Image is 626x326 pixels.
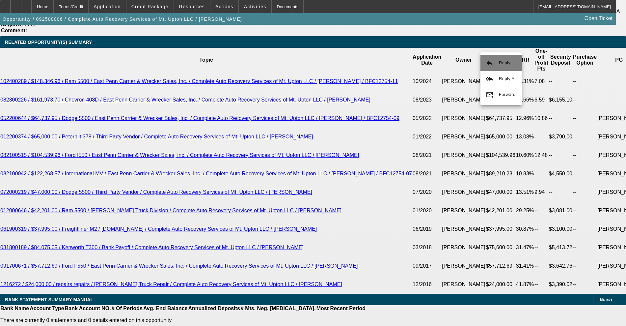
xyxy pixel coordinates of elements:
[131,4,169,9] span: Credit Package
[486,48,516,72] th: $ Financed
[0,226,317,232] a: 061900319 / $37,995.00 / Freightliner M2 / [DOMAIN_NAME] / Complete Auto Recovery Services of Mt....
[549,201,573,220] td: $3,081.00
[499,76,517,81] span: Reply All
[89,0,125,13] button: Application
[0,97,370,103] a: 082300226 / $161,973.70 / Chevron 408D / East Penn Carrier & Wrecker Sales, Inc. / Complete Auto ...
[573,238,597,257] td: --
[549,183,573,201] td: --
[499,60,510,65] span: Reply
[0,189,312,195] a: 072000219 / $47,000.00 / Dodge 5500 / Third Party Vendor / Complete Auto Recovery Services of Mt....
[412,220,442,238] td: 06/2019
[0,245,304,250] a: 031800189 / $84,075.05 / Kenworth T300 / Bank Payoff / Complete Auto Recovery Services of Mt. Upt...
[516,109,534,128] td: 12.96%
[486,91,494,99] mat-icon: forward_to_inbox
[0,134,313,139] a: 012200374 / $65,000.00 / Peterbilt 378 / Third Party Vendor / Complete Auto Recovery Services of ...
[442,72,486,91] td: [PERSON_NAME]
[516,48,534,72] th: IRR
[0,282,342,287] a: 1216272 / $24,000.00 / repairs repairs / [PERSON_NAME] Truck Repair / Complete Auto Recovery Serv...
[412,201,442,220] td: 01/2020
[600,298,612,301] span: Manage
[412,275,442,294] td: 12/2016
[239,0,271,13] button: Activities
[210,0,238,13] button: Actions
[244,4,266,9] span: Activities
[94,4,121,9] span: Application
[573,109,597,128] td: --
[534,257,549,275] td: --
[442,128,486,146] td: [PERSON_NAME]
[516,201,534,220] td: 29.25%
[486,238,516,257] td: $75,600.00
[412,128,442,146] td: 01/2022
[534,128,549,146] td: --
[240,305,316,312] th: # Mts. Neg. [MEDICAL_DATA].
[573,220,597,238] td: --
[516,275,534,294] td: 41.87%
[573,183,597,201] td: --
[412,91,442,109] td: 08/2023
[442,146,486,164] td: [PERSON_NAME]
[534,164,549,183] td: --
[0,317,366,323] p: There are currently 0 statements and 0 details entered on this opportunity
[179,4,205,9] span: Resources
[534,146,549,164] td: 12.48
[126,0,174,13] button: Credit Package
[573,164,597,183] td: --
[5,297,93,302] span: BANK STATEMENT SUMMARY-MANUAL
[0,152,359,158] a: 082100515 / $104,539.96 / Ford f550 / East Penn Carrier & Wrecker Sales, Inc. / Complete Auto Rec...
[573,48,597,72] th: Purchase Option
[486,164,516,183] td: $89,210.23
[516,257,534,275] td: 31.41%
[549,48,573,72] th: Security Deposit
[316,305,366,312] th: Most Recent Period
[534,238,549,257] td: --
[516,146,534,164] td: 10.60%
[534,109,549,128] td: 10.86
[486,128,516,146] td: $65,000.00
[143,305,188,312] th: Avg. End Balance
[516,91,534,109] td: 11.66%
[0,208,341,213] a: 012000646 / $42,201.00 / Ram 5500 / [PERSON_NAME] Truck Division / Complete Auto Recovery Service...
[486,59,494,67] mat-icon: reply
[486,183,516,201] td: $47,000.00
[0,171,412,176] a: 082100042 / $122,268.57 / International MV / East Penn Carrier & Wrecker Sales, Inc. / Complete A...
[442,164,486,183] td: [PERSON_NAME]
[5,40,92,45] span: RELATED OPPORTUNITY(S) SUMMARY
[486,220,516,238] td: $37,995.00
[486,257,516,275] td: $57,712.69
[549,164,573,183] td: $4,550.00
[0,115,399,121] a: 052200644 / $64,737.95 / Dodge 5500 / East Penn Carrier & Wrecker Sales, Inc. / Complete Auto Rec...
[573,128,597,146] td: --
[442,109,486,128] td: [PERSON_NAME]
[516,128,534,146] td: 13.08%
[516,183,534,201] td: 13.51%
[412,72,442,91] td: 10/2024
[3,16,242,22] span: Opportunity / 092500006 / Complete Auto Recovery Services of Mt. Upton LLC / [PERSON_NAME]
[549,72,573,91] td: --
[534,72,549,91] td: 7.08
[573,201,597,220] td: --
[486,201,516,220] td: $42,201.00
[29,305,65,312] th: Account Type
[534,220,549,238] td: --
[174,0,210,13] button: Resources
[111,305,143,312] th: # Of Periods
[499,92,516,97] span: Forward
[442,183,486,201] td: [PERSON_NAME]
[549,128,573,146] td: $3,790.00
[442,48,486,72] th: Owner
[549,257,573,275] td: $3,642.76
[573,257,597,275] td: --
[549,146,573,164] td: --
[573,146,597,164] td: --
[442,257,486,275] td: [PERSON_NAME]
[573,91,597,109] td: --
[549,109,573,128] td: --
[215,4,233,9] span: Actions
[516,72,534,91] td: 11.31%
[442,238,486,257] td: [PERSON_NAME]
[534,91,549,109] td: 6.59
[65,305,111,312] th: Bank Account NO.
[412,146,442,164] td: 08/2021
[516,164,534,183] td: 10.83%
